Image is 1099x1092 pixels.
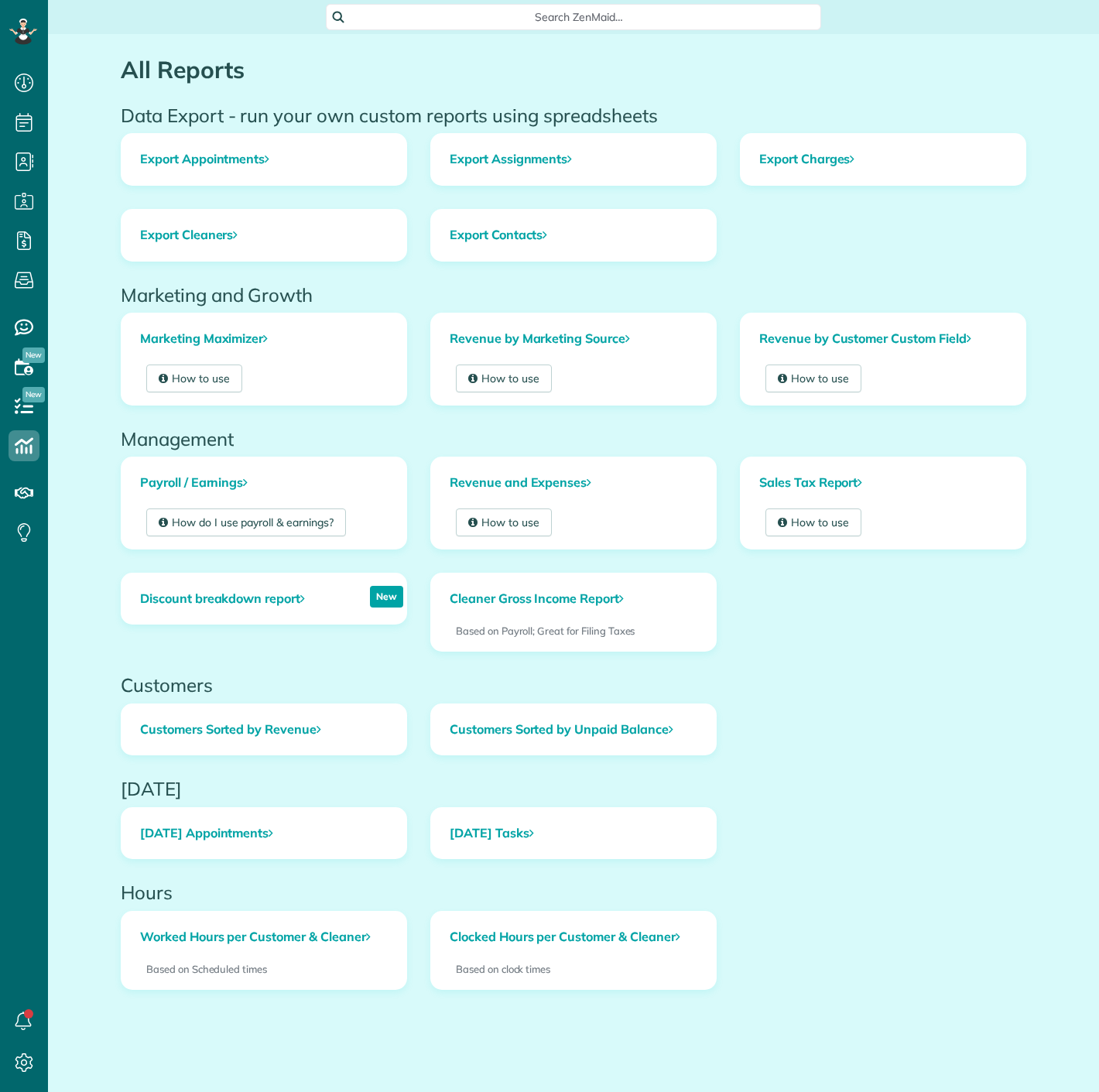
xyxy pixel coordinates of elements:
h2: Management [121,429,1026,449]
a: [DATE] Tasks [431,808,716,859]
span: New [22,347,45,363]
span: New [22,387,45,402]
h2: Marketing and Growth [121,285,1026,305]
a: Revenue by Marketing Source [431,313,716,365]
h2: Hours [121,882,1026,902]
a: Export Cleaners [122,210,406,261]
a: Customers Sorted by Revenue [122,704,406,755]
h2: [DATE] [121,779,1026,799]
a: Revenue by Customer Custom Field [741,313,1025,365]
a: Export Appointments [122,134,406,185]
a: How do I use payroll & earnings? [146,508,346,536]
a: Export Charges [741,134,1025,185]
a: Cleaner Gross Income Report [431,573,642,625]
a: Clocked Hours per Customer & Cleaner [431,912,716,963]
a: How to use [765,365,861,392]
a: Sales Tax Report [741,457,1025,508]
p: Based on clock times [456,962,691,977]
p: Based on Scheduled times [146,962,382,977]
h2: Customers [121,675,1026,695]
a: Payroll / Earnings [122,457,406,508]
h2: Data Export - run your own custom reports using spreadsheets [121,105,1026,125]
a: [DATE] Appointments [122,808,406,859]
a: Export Contacts [431,210,716,261]
h1: All Reports [121,57,1026,83]
a: Customers Sorted by Unpaid Balance [431,704,716,755]
a: Worked Hours per Customer & Cleaner [122,912,406,963]
p: New [370,586,403,608]
a: How to use [456,365,552,392]
a: How to use [765,508,861,536]
a: Discount breakdown report [122,573,324,625]
a: How to use [146,365,242,392]
a: Revenue and Expenses [431,457,716,508]
a: Marketing Maximizer [122,313,406,365]
p: Based on Payroll; Great for Filing Taxes [456,624,691,638]
a: Export Assignments [431,134,716,185]
a: How to use [456,508,552,536]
